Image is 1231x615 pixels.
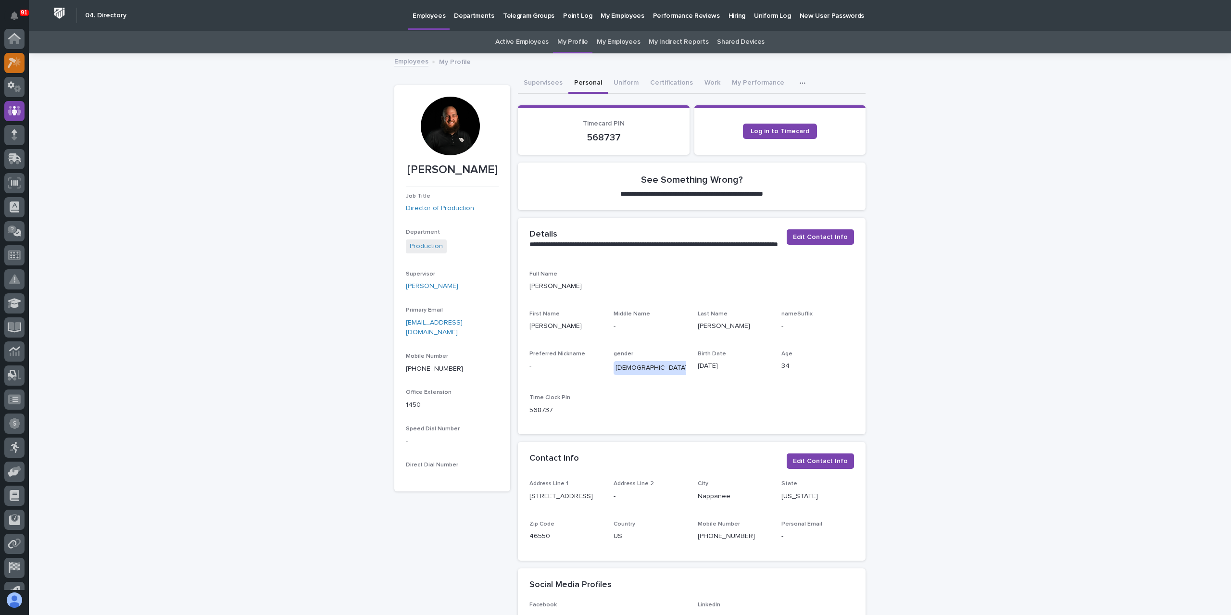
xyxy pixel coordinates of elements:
[614,491,686,502] p: -
[568,74,608,94] button: Personal
[439,56,471,66] p: My Profile
[781,491,854,502] p: [US_STATE]
[406,229,440,235] span: Department
[743,124,817,139] a: Log in to Timecard
[406,163,499,177] p: [PERSON_NAME]
[781,321,854,331] p: -
[781,351,792,357] span: Age
[529,229,557,240] h2: Details
[406,462,458,468] span: Direct Dial Number
[614,481,654,487] span: Address Line 2
[781,531,854,541] p: -
[717,31,765,53] a: Shared Devices
[698,481,708,487] span: City
[781,361,854,371] p: 34
[787,453,854,469] button: Edit Contact Info
[529,311,560,317] span: First Name
[726,74,790,94] button: My Performance
[614,321,686,331] p: -
[699,74,726,94] button: Work
[597,31,640,53] a: My Employees
[698,321,770,331] p: [PERSON_NAME]
[529,361,602,371] p: -
[495,31,549,53] a: Active Employees
[4,6,25,26] button: Notifications
[698,351,726,357] span: Birth Date
[394,55,428,66] a: Employees
[50,4,68,22] img: Workspace Logo
[529,321,602,331] p: [PERSON_NAME]
[793,232,848,242] span: Edit Contact Info
[529,271,557,277] span: Full Name
[614,311,650,317] span: Middle Name
[614,361,689,375] div: [DEMOGRAPHIC_DATA]
[406,400,499,410] p: 1450
[529,531,602,541] p: 46550
[410,241,443,251] a: Production
[529,132,678,143] p: 568737
[529,580,612,590] h2: Social Media Profiles
[698,491,770,502] p: Nappanee
[781,521,822,527] span: Personal Email
[698,361,770,371] p: [DATE]
[406,193,430,199] span: Job Title
[781,311,813,317] span: nameSuffix
[406,389,452,395] span: Office Extension
[698,521,740,527] span: Mobile Number
[406,365,463,372] a: [PHONE_NUMBER]
[529,351,585,357] span: Preferred Nickname
[641,174,743,186] h2: See Something Wrong?
[698,533,755,540] a: [PHONE_NUMBER]
[583,120,625,127] span: Timecard PIN
[529,281,854,291] p: [PERSON_NAME]
[781,481,797,487] span: State
[406,307,443,313] span: Primary Email
[529,521,554,527] span: Zip Code
[12,12,25,27] div: Notifications91
[529,481,568,487] span: Address Line 1
[406,203,474,213] a: Director of Production
[406,353,448,359] span: Mobile Number
[529,453,579,464] h2: Contact Info
[614,351,633,357] span: gender
[793,456,848,466] span: Edit Contact Info
[608,74,644,94] button: Uniform
[529,602,557,608] span: Facebook
[751,128,809,135] span: Log in to Timecard
[644,74,699,94] button: Certifications
[557,31,588,53] a: My Profile
[406,271,435,277] span: Supervisor
[649,31,708,53] a: My Indirect Reports
[518,74,568,94] button: Supervisees
[406,319,463,336] a: [EMAIL_ADDRESS][DOMAIN_NAME]
[85,12,126,20] h2: 04. Directory
[406,281,458,291] a: [PERSON_NAME]
[698,311,728,317] span: Last Name
[529,491,602,502] p: [STREET_ADDRESS]
[614,531,686,541] p: US
[787,229,854,245] button: Edit Contact Info
[698,602,720,608] span: LinkedIn
[529,405,602,415] p: 568737
[406,436,499,446] p: -
[529,395,570,401] span: Time Clock Pin
[614,521,635,527] span: Country
[406,426,460,432] span: Speed Dial Number
[21,9,27,16] p: 91
[4,590,25,610] button: users-avatar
